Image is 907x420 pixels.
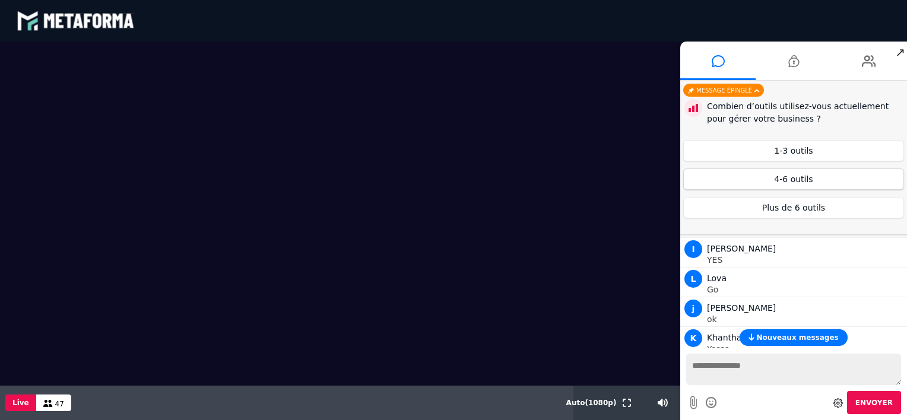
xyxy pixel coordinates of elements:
[855,399,893,407] span: Envoyer
[5,394,36,411] button: Live
[683,197,904,218] button: Plus de 6 outils
[707,100,904,125] div: Combien d’outils utilisez-vous actuellement pour gérer votre business ?
[707,303,776,313] span: [PERSON_NAME]
[566,399,617,407] span: Auto ( 1080 p)
[55,400,64,408] span: 47
[683,140,904,161] button: 1-3 outils
[707,256,904,264] p: YES
[740,329,847,346] button: Nouveaux messages
[893,42,907,63] span: ↗
[847,391,901,414] button: Envoyer
[707,315,904,323] p: ok
[684,240,702,258] span: I
[564,386,619,420] button: Auto(1080p)
[684,270,702,288] span: L
[707,285,904,294] p: Go
[707,244,776,253] span: [PERSON_NAME]
[756,333,838,342] span: Nouveaux messages
[683,168,904,190] button: 4-6 outils
[683,84,764,97] div: Message épinglé
[707,273,727,283] span: Lova
[684,300,702,317] span: j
